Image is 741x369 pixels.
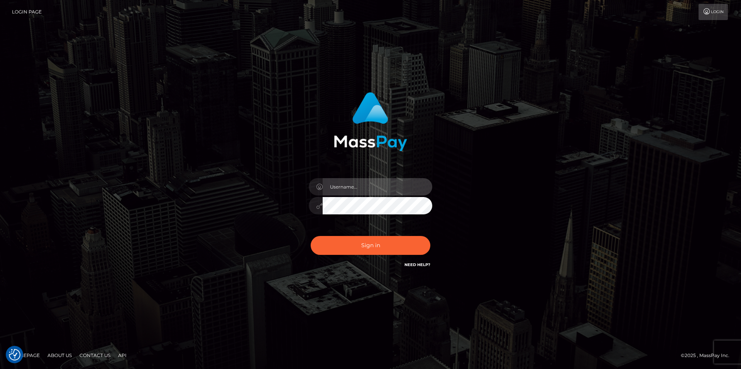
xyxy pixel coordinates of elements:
[334,92,407,151] img: MassPay Login
[44,349,75,361] a: About Us
[323,178,432,195] input: Username...
[9,349,20,361] img: Revisit consent button
[311,236,430,255] button: Sign in
[404,262,430,267] a: Need Help?
[76,349,113,361] a: Contact Us
[699,4,728,20] a: Login
[681,351,735,360] div: © 2025 , MassPay Inc.
[115,349,130,361] a: API
[8,349,43,361] a: Homepage
[9,349,20,361] button: Consent Preferences
[12,4,42,20] a: Login Page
